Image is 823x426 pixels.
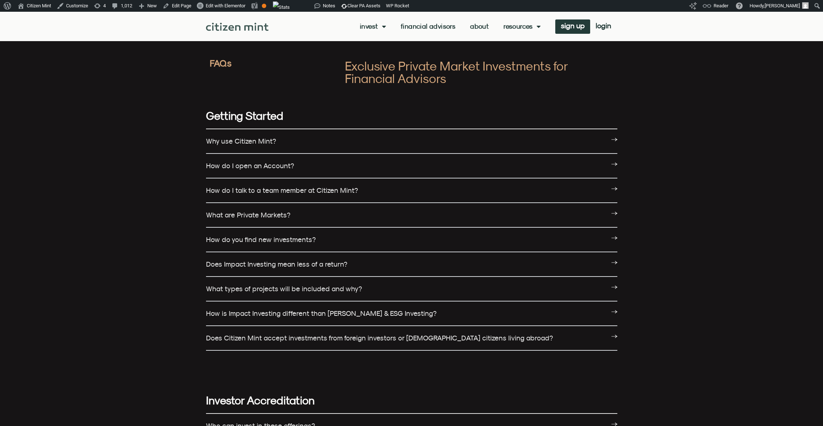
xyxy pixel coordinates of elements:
[206,309,437,317] a: How is Impact Investing different than [PERSON_NAME] & ESG Investing?
[206,129,617,154] div: Why use Citizen Mint?
[206,23,269,31] img: Citizen Mint
[206,285,362,293] a: What types of projects will be included and why?
[206,110,617,121] h3: Getting Started
[360,23,386,30] a: Invest
[555,19,590,34] a: sign up
[503,23,541,30] a: Resources
[401,23,455,30] a: Financial Advisors
[206,186,358,194] a: How do I talk to a team member at Citizen Mint?
[206,228,617,252] div: How do you find new investments?
[206,326,617,351] div: Does Citizen Mint accept investments from foreign investors or [DEMOGRAPHIC_DATA] citizens living...
[206,260,347,268] a: Does Impact Investing mean less of a return?
[590,19,617,34] a: login
[765,3,800,8] span: [PERSON_NAME]
[596,23,611,28] span: login
[206,178,617,203] div: How do I talk to a team member at Citizen Mint?
[210,59,338,67] h2: FAQs
[206,211,290,219] a: What are Private Markets?
[206,162,294,170] a: How do I open an Account?
[273,1,290,13] img: Views over 48 hours. Click for more Jetpack Stats.
[206,334,553,342] a: Does Citizen Mint accept investments from foreign investors or [DEMOGRAPHIC_DATA] citizens living...
[470,23,489,30] a: About
[206,302,617,326] div: How is Impact Investing different than [PERSON_NAME] & ESG Investing?
[206,137,276,145] a: Why use Citizen Mint?
[206,277,617,302] div: What types of projects will be included and why?
[206,395,617,406] h3: Investor Accreditation
[206,203,617,228] div: What are Private Markets?
[206,3,245,8] span: Edit with Elementor
[360,23,541,30] nav: Menu
[262,4,266,8] div: OK
[561,23,585,28] span: sign up
[206,252,617,277] div: Does Impact Investing mean less of a return?
[206,154,617,178] div: How do I open an Account?
[206,235,316,243] a: How do you find new investments?
[345,59,613,84] h2: Exclusive Private Market Investments for Financial Advisors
